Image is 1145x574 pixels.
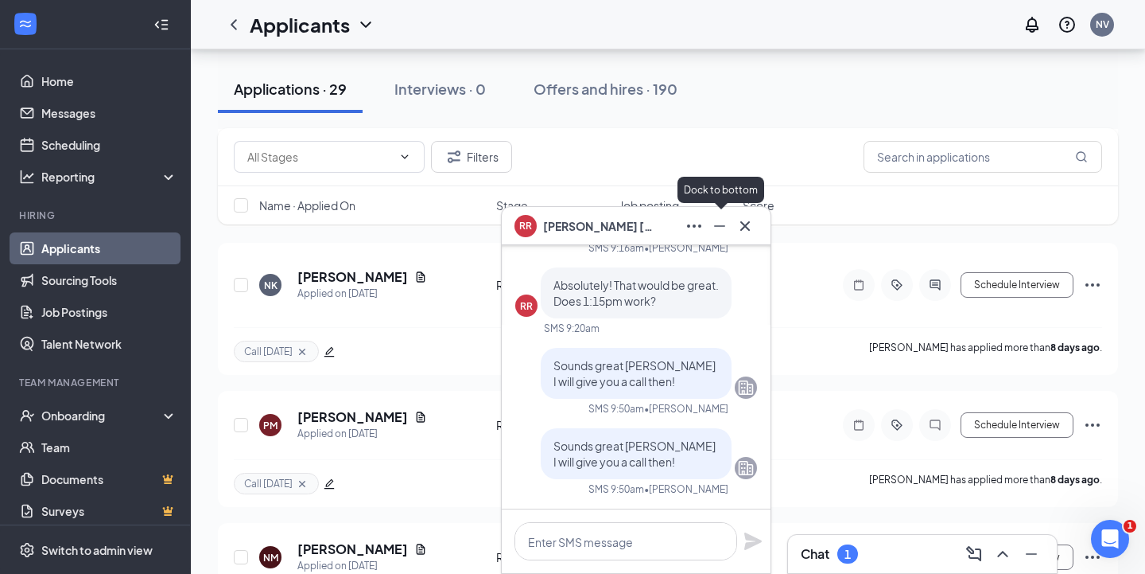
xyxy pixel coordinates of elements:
a: Applicants [41,232,177,264]
svg: ChevronDown [356,15,375,34]
svg: Document [414,271,427,283]
button: Filter Filters [431,141,512,173]
button: Ellipses [681,213,707,239]
svg: Ellipses [1083,548,1102,567]
span: Sounds great [PERSON_NAME] I will give you a call then! [553,439,716,469]
a: DocumentsCrown [41,463,177,495]
div: SMS 9:20am [544,322,600,335]
svg: Settings [19,542,35,558]
a: Home [41,65,177,97]
div: Onboarding [41,408,164,424]
a: Scheduling [41,129,177,161]
a: Talent Network [41,328,177,360]
div: Switch to admin view [41,542,153,558]
div: SMS 9:50am [588,482,644,496]
span: • [PERSON_NAME] [644,241,728,255]
h1: Applicants [250,11,350,38]
div: Applied on [DATE] [297,558,427,574]
h5: [PERSON_NAME] [297,541,408,558]
div: NM [263,551,278,564]
div: Team Management [19,376,174,389]
div: Review [496,549,610,565]
a: Sourcing Tools [41,264,177,296]
svg: Ellipses [1083,416,1102,435]
button: ChevronUp [990,541,1015,567]
svg: QuestionInfo [1058,15,1077,34]
button: Minimize [1019,541,1044,567]
svg: Filter [444,147,464,166]
svg: MagnifyingGlass [1075,150,1088,163]
svg: Note [849,279,868,291]
svg: ChevronLeft [224,15,243,34]
button: ComposeMessage [961,541,987,567]
a: Team [41,431,177,463]
svg: Minimize [710,217,729,236]
svg: Minimize [1022,545,1041,564]
h5: [PERSON_NAME] [297,408,408,426]
iframe: Intercom live chat [1091,520,1129,558]
span: • [PERSON_NAME] [644,402,728,416]
div: Review [496,417,610,433]
a: Job Postings [41,296,177,328]
div: Hiring [19,209,174,222]
b: 8 days ago [1050,474,1100,486]
svg: Note [849,419,868,431]
svg: ChevronDown [398,150,411,163]
svg: WorkstreamLogo [17,16,33,32]
input: All Stages [247,148,392,166]
svg: ActiveChat [926,279,945,291]
svg: Analysis [19,169,35,185]
p: [PERSON_NAME] has applied more than . [869,473,1102,494]
span: Call [DATE] [244,477,293,490]
svg: Cross [296,478,309,490]
svg: Plane [743,532,763,551]
p: [PERSON_NAME] has applied more than . [869,341,1102,362]
b: 8 days ago [1050,342,1100,353]
button: Minimize [707,213,732,239]
div: PM [263,419,278,432]
h3: Chat [801,545,829,563]
div: Review [496,277,610,293]
div: Applied on [DATE] [297,426,427,442]
button: Schedule Interview [961,272,1073,298]
svg: Cross [296,346,309,358]
span: Sounds great [PERSON_NAME] I will give you a call then! [553,358,716,389]
svg: Company [736,459,755,478]
svg: ActiveTag [887,279,906,291]
div: NV [1096,18,1109,31]
h5: [PERSON_NAME] [297,268,408,286]
svg: ChevronUp [993,545,1012,564]
span: edit [324,346,335,357]
svg: Ellipses [1083,275,1102,295]
span: Call [DATE] [244,345,293,358]
a: SurveysCrown [41,495,177,527]
a: Messages [41,97,177,129]
svg: Document [414,543,427,556]
span: Job posting [619,197,679,213]
svg: Ellipses [685,217,704,236]
svg: UserCheck [19,408,35,424]
input: Search in applications [864,141,1102,173]
div: Offers and hires · 190 [534,79,677,99]
span: Absolutely! That would be great. Does 1:15pm work? [553,278,719,308]
div: SMS 9:50am [588,402,644,416]
div: Dock to bottom [677,177,764,203]
div: Reporting [41,169,178,185]
svg: Company [736,378,755,397]
span: edit [324,478,335,490]
svg: Collapse [153,17,169,33]
svg: Notifications [1023,15,1042,34]
span: 1 [1124,520,1136,533]
div: Applications · 29 [234,79,347,99]
div: RR [520,299,533,313]
svg: Document [414,411,427,424]
div: NK [264,279,278,292]
span: • [PERSON_NAME] [644,482,728,496]
svg: ChatInactive [926,419,945,431]
svg: Cross [736,217,755,236]
svg: ComposeMessage [965,545,984,564]
span: Stage [496,197,528,213]
div: Applied on [DATE] [297,286,427,302]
